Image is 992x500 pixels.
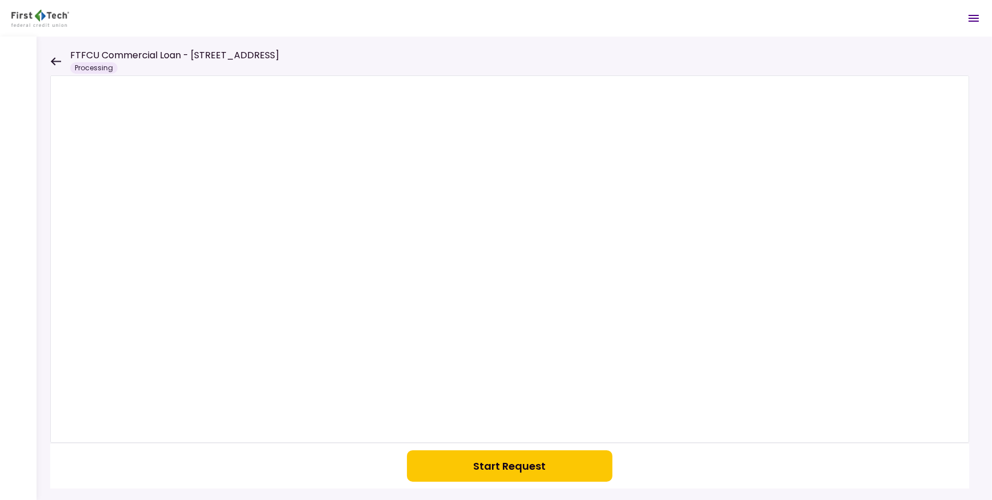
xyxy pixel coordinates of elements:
[70,62,118,74] div: Processing
[407,450,612,482] button: Start Request
[70,49,279,62] h1: FTFCU Commercial Loan - [STREET_ADDRESS]
[50,75,969,443] iframe: Welcome
[960,5,987,32] button: Open menu
[11,10,69,27] img: Partner icon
